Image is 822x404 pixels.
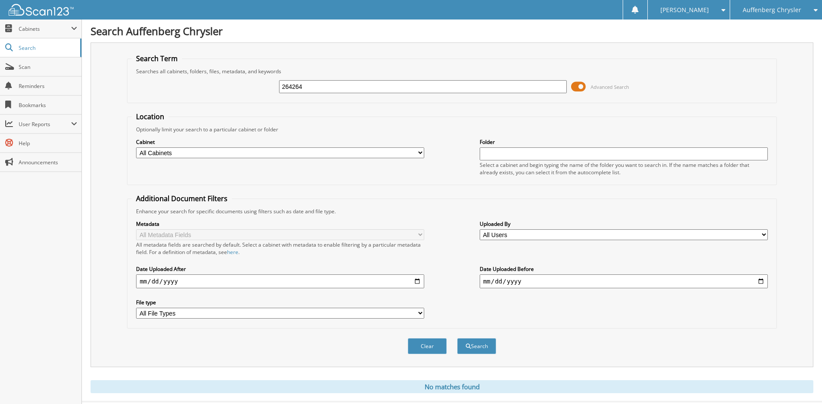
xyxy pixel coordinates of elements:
[19,44,76,52] span: Search
[480,274,768,288] input: end
[19,140,77,147] span: Help
[480,220,768,228] label: Uploaded By
[91,380,813,393] div: No matches found
[408,338,447,354] button: Clear
[132,112,169,121] legend: Location
[591,84,629,90] span: Advanced Search
[136,299,424,306] label: File type
[136,274,424,288] input: start
[19,101,77,109] span: Bookmarks
[19,82,77,90] span: Reminders
[480,138,768,146] label: Folder
[132,194,232,203] legend: Additional Document Filters
[136,265,424,273] label: Date Uploaded After
[19,121,71,128] span: User Reports
[9,4,74,16] img: scan123-logo-white.svg
[91,24,813,38] h1: Search Auffenberg Chrysler
[743,7,801,13] span: Auffenberg Chrysler
[132,208,772,215] div: Enhance your search for specific documents using filters such as date and file type.
[132,54,182,63] legend: Search Term
[136,138,424,146] label: Cabinet
[136,220,424,228] label: Metadata
[480,265,768,273] label: Date Uploaded Before
[136,241,424,256] div: All metadata fields are searched by default. Select a cabinet with metadata to enable filtering b...
[132,126,772,133] div: Optionally limit your search to a particular cabinet or folder
[660,7,709,13] span: [PERSON_NAME]
[457,338,496,354] button: Search
[19,25,71,33] span: Cabinets
[480,161,768,176] div: Select a cabinet and begin typing the name of the folder you want to search in. If the name match...
[19,63,77,71] span: Scan
[227,248,238,256] a: here
[132,68,772,75] div: Searches all cabinets, folders, files, metadata, and keywords
[19,159,77,166] span: Announcements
